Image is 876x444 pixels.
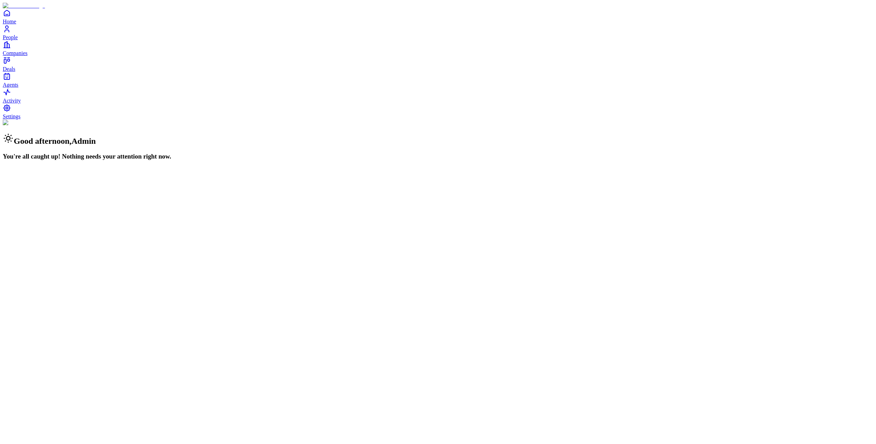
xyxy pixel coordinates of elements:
a: Settings [3,104,873,119]
a: People [3,25,873,40]
a: Home [3,9,873,24]
span: Settings [3,113,21,119]
h3: You're all caught up! Nothing needs your attention right now. [3,153,873,160]
a: Companies [3,41,873,56]
a: Deals [3,56,873,72]
span: Agents [3,82,18,88]
span: Companies [3,50,28,56]
span: People [3,34,18,40]
img: Background [3,120,35,126]
span: Activity [3,98,21,104]
a: Agents [3,72,873,88]
span: Home [3,19,16,24]
span: Deals [3,66,15,72]
img: Item Brain Logo [3,3,45,9]
a: Activity [3,88,873,104]
h2: Good afternoon , Admin [3,133,873,146]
